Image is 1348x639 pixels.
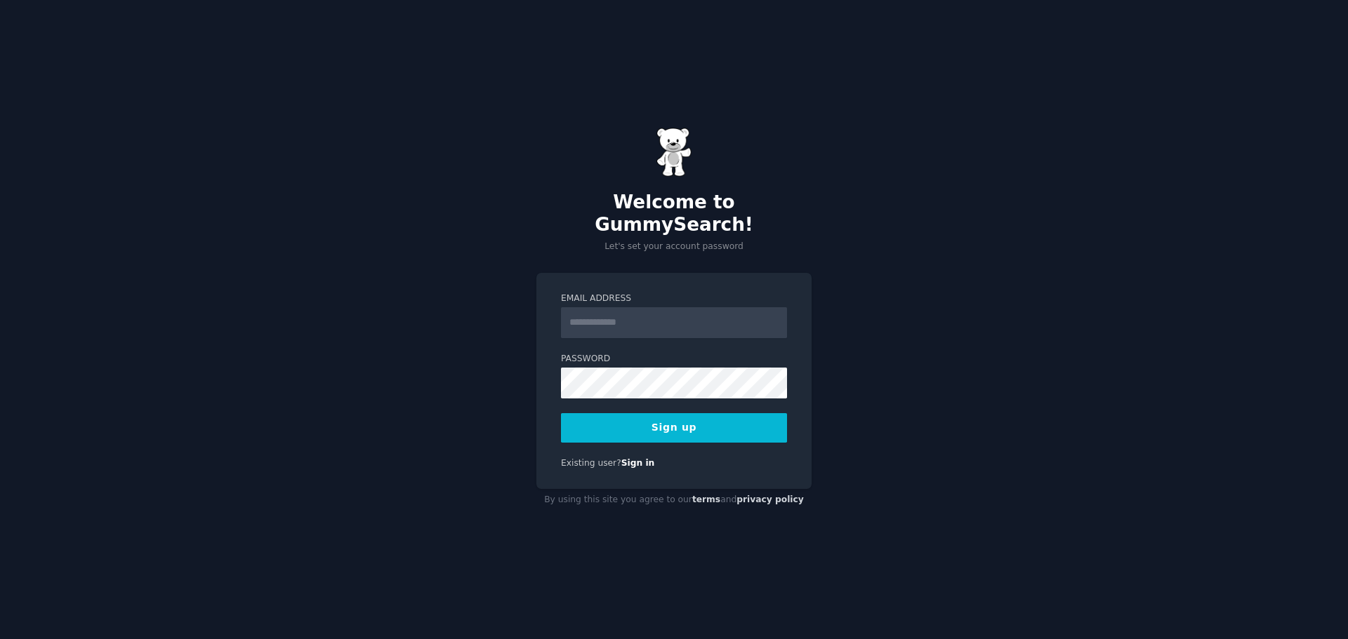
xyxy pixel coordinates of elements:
[692,495,720,504] a: terms
[536,489,812,511] div: By using this site you agree to our and
[536,191,812,236] h2: Welcome to GummySearch!
[536,241,812,253] p: Let's set your account password
[561,292,787,305] label: Email Address
[561,458,621,468] span: Existing user?
[561,413,787,443] button: Sign up
[621,458,655,468] a: Sign in
[561,353,787,365] label: Password
[736,495,804,504] a: privacy policy
[656,128,692,177] img: Gummy Bear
